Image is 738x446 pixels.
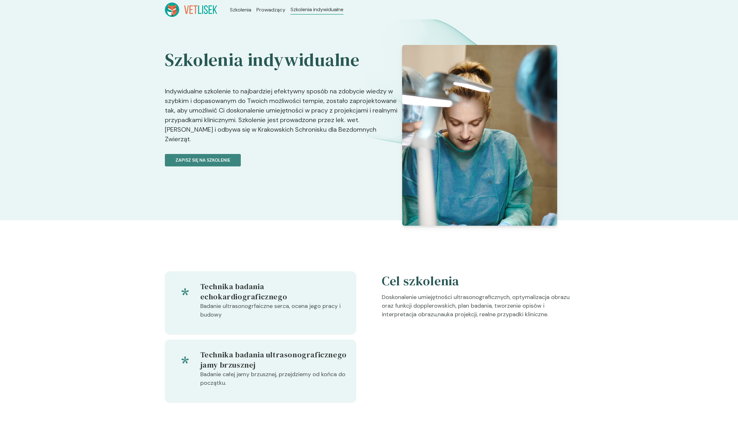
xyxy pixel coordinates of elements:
p: Badanie całej jamy brzusznej, przejdziemy od końca do początku. [200,370,351,392]
a: Zapisz się na szkolenie [165,146,398,166]
p: Zapisz się na szkolenie [175,157,230,164]
img: Z2WOy5bqstJ98vaK_DSC06014.JPG [402,45,557,226]
p: Indywidualne szkolenie to najbardziej efektywny sposób na zdobycie wiedzy w szybkim i dopasowanym... [165,76,398,146]
h2: Szkolenia indywidualne [165,49,398,71]
button: Zapisz się na szkolenie [165,154,241,166]
p: Doskonalenie umiejętności ultrasonograficznych, optymalizacja obrazu oraz funkcji dopplerowskich,... [382,293,573,324]
a: Szkolenia [230,6,251,14]
h5: Cel szkolenia [382,271,573,290]
h5: Technika badania ultrasonograficznego jamy brzusznej [200,350,351,370]
h5: Technika badania echokardiograficznego [200,281,351,302]
p: Badanie ultrasonogrfaiczne serca, ocena jego pracy i budowy [200,302,351,324]
a: Szkolenia indywidualne [291,6,343,13]
a: Prowadzący [256,6,285,14]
